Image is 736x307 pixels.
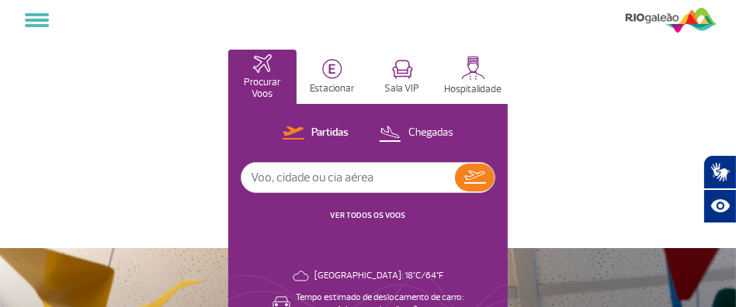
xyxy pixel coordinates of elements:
button: Sala VIP [368,50,436,104]
button: Chegadas [374,123,458,143]
button: Hospitalidade [438,50,508,104]
p: Partidas [312,126,349,140]
p: [GEOGRAPHIC_DATA]: 18°C/64°F [315,270,444,282]
button: Abrir tradutor de língua de sinais. [703,155,736,189]
button: Abrir recursos assistivos. [703,189,736,223]
p: Procurar Voos [236,77,289,100]
input: Voo, cidade ou cia aérea [241,163,455,192]
p: Hospitalidade [444,84,502,95]
p: Sala VIP [385,83,420,95]
img: carParkingHome.svg [322,59,342,79]
button: VER TODOS OS VOOS [326,209,411,222]
a: VER TODOS OS VOOS [331,210,406,220]
button: Estacionar [298,50,366,104]
p: Estacionar [310,83,355,95]
div: Plugin de acessibilidade da Hand Talk. [703,155,736,223]
img: vipRoom.svg [392,60,413,79]
img: airplaneHomeActive.svg [253,54,272,73]
button: Procurar Voos [228,50,297,104]
img: hospitality.svg [461,56,485,80]
p: Chegadas [408,126,453,140]
button: Partidas [278,123,354,143]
